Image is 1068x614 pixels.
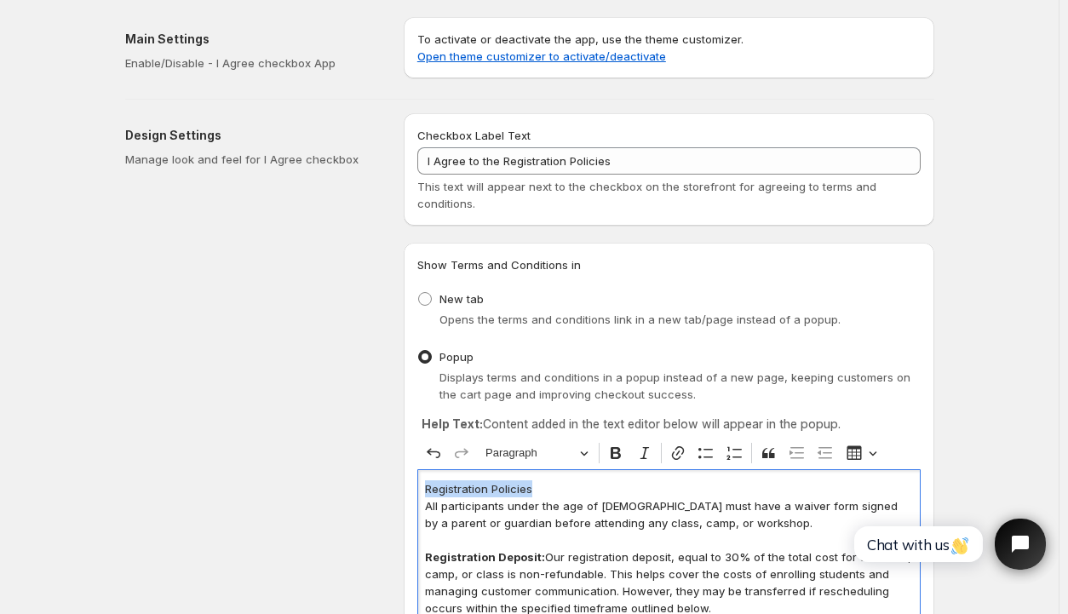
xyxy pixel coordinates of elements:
[478,440,595,467] button: Paragraph, Heading
[439,292,484,306] span: New tab
[125,151,376,168] p: Manage look and feel for I Agree checkbox
[439,370,910,401] span: Displays terms and conditions in a popup instead of a new page, keeping customers on the cart pag...
[439,313,841,326] span: Opens the terms and conditions link in a new tab/page instead of a popup.
[125,127,376,144] h2: Design Settings
[422,416,483,431] strong: Help Text:
[425,550,545,564] strong: Registration Deposit:
[425,497,913,531] p: All participants under the age of [DEMOGRAPHIC_DATA] must have a waiver form signed by a parent o...
[835,504,1060,584] iframe: Tidio Chat
[125,31,376,48] h2: Main Settings
[417,437,921,469] div: Editor toolbar
[417,129,531,142] span: Checkbox Label Text
[125,55,376,72] p: Enable/Disable - I Agree checkbox App
[422,416,916,433] p: Content added in the text editor below will appear in the popup.
[417,49,666,63] a: Open theme customizer to activate/deactivate
[485,443,574,463] span: Paragraph
[417,180,876,210] span: This text will appear next to the checkbox on the storefront for agreeing to terms and conditions.
[425,480,913,497] p: Registration Policies
[417,31,921,65] p: To activate or deactivate the app, use the theme customizer.
[439,350,474,364] span: Popup
[417,258,581,272] span: Show Terms and Conditions in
